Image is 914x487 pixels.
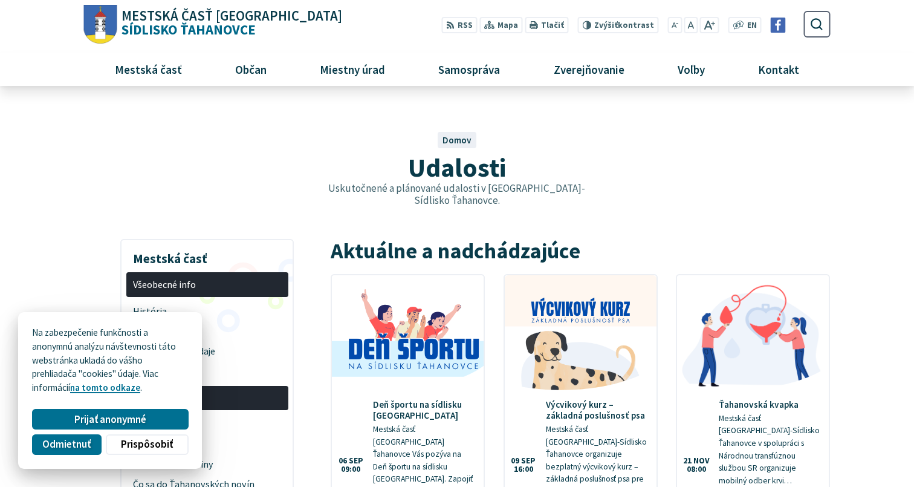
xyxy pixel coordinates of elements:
[373,399,475,421] h4: Deň športu na sídlisku [GEOGRAPHIC_DATA]
[546,399,647,421] h4: Výcvikový kurz – základná poslušnosť psa
[83,5,342,44] a: Logo Sídlisko Ťahanovce, prejsť na domovskú stránku.
[126,341,288,361] a: Demografické údaje
[126,435,288,455] a: Udalosti
[213,53,289,85] a: Občan
[747,19,757,32] span: EN
[771,18,786,33] img: Prejsť na Facebook stránku
[126,386,288,411] a: Aktivita
[736,53,821,85] a: Kontakt
[106,434,188,455] button: Prispôsobiť
[744,19,760,32] a: EN
[298,53,407,85] a: Miestny úrad
[511,465,536,474] span: 16:00
[133,361,281,381] span: Civilná ochrana
[719,413,820,487] p: Mestská časť [GEOGRAPHIC_DATA]-Sídlisko Ťahanovce v spolupráci s Národnou transfúznou službou SR ...
[578,17,658,33] button: Zvýšiťkontrast
[133,388,281,408] span: Aktivita
[117,9,342,37] span: Sídlisko Ťahanovce
[133,275,281,295] span: Všeobecné info
[133,435,281,455] span: Udalosti
[441,17,477,33] a: RSS
[83,5,117,44] img: Prejsť na domovskú stránku
[93,53,204,85] a: Mestská časť
[339,457,347,465] span: 06
[133,415,281,435] span: Aktuality
[479,17,522,33] a: Mapa
[458,19,473,32] span: RSS
[753,53,803,85] span: Kontakt
[42,438,91,451] span: Odmietnuť
[126,415,288,435] a: Aktuality
[339,465,363,474] span: 09:00
[126,361,288,381] a: Civilná ochrana
[331,239,830,263] h2: Aktuálne a nadchádzajúce
[673,53,709,85] span: Voľby
[126,301,288,321] a: História
[541,21,564,30] span: Tlačiť
[531,53,646,85] a: Zverejňovanie
[683,465,710,474] span: 08:00
[434,53,505,85] span: Samospráva
[594,20,618,30] span: Zvýšiť
[521,457,536,465] span: sep
[549,53,629,85] span: Zverejňovanie
[32,326,188,395] p: Na zabezpečenie funkčnosti a anonymnú analýzu návštevnosti táto webstránka ukladá do vášho prehli...
[408,151,506,184] span: Udalosti
[126,455,288,475] a: Ťahanovské noviny
[684,17,698,33] button: Nastaviť pôvodnú veľkosť písma
[133,455,281,475] span: Ťahanovské noviny
[126,321,288,341] a: Symboly
[111,53,187,85] span: Mestská časť
[126,272,288,297] a: Všeobecné info
[349,457,363,465] span: sep
[319,182,595,207] p: Uskutočnené a plánované udalosti v [GEOGRAPHIC_DATA]-Sídlisko Ťahanovce.
[442,134,472,146] a: Domov
[316,53,390,85] span: Miestny úrad
[32,409,188,430] button: Prijať anonymné
[231,53,271,85] span: Občan
[70,382,140,393] a: na tomto odkaze
[133,341,281,361] span: Demografické údaje
[74,413,146,426] span: Prijať anonymné
[32,434,101,455] button: Odmietnuť
[594,21,654,30] span: kontrast
[133,321,281,341] span: Symboly
[126,243,288,268] h3: Mestská časť
[525,17,568,33] button: Tlačiť
[498,19,518,32] span: Mapa
[121,438,173,451] span: Prispôsobiť
[683,457,692,465] span: 21
[719,399,820,410] h4: Ťahanovská kvapka
[700,17,719,33] button: Zväčšiť veľkosť písma
[511,457,519,465] span: 09
[416,53,522,85] a: Samospráva
[122,9,342,23] span: Mestská časť [GEOGRAPHIC_DATA]
[667,17,682,33] button: Zmenšiť veľkosť písma
[655,53,727,85] a: Voľby
[133,301,281,321] span: História
[693,457,710,465] span: nov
